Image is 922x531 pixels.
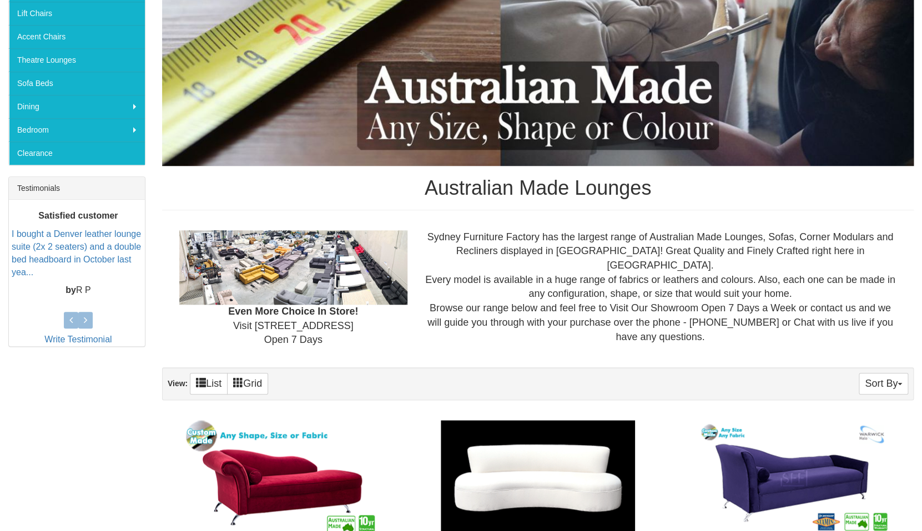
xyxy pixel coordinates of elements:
[162,177,914,199] h1: Australian Made Lounges
[12,229,141,276] a: I bought a Denver leather lounge suite (2x 2 seaters) and a double bed headboard in October last ...
[9,72,145,95] a: Sofa Beds
[859,373,908,395] button: Sort By
[38,211,118,220] b: Satisfied customer
[416,230,905,345] div: Sydney Furniture Factory has the largest range of Australian Made Lounges, Sofas, Corner Modulars...
[9,25,145,48] a: Accent Chairs
[9,48,145,72] a: Theatre Lounges
[179,230,407,305] img: Showroom
[9,2,145,25] a: Lift Chairs
[190,373,228,395] a: List
[9,177,145,200] div: Testimonials
[168,378,188,387] strong: View:
[44,335,112,344] a: Write Testimonial
[12,284,145,297] p: R P
[228,306,358,317] b: Even More Choice In Store!
[66,285,76,295] b: by
[227,373,268,395] a: Grid
[9,95,145,118] a: Dining
[9,118,145,141] a: Bedroom
[171,230,416,347] div: Visit [STREET_ADDRESS] Open 7 Days
[9,141,145,165] a: Clearance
